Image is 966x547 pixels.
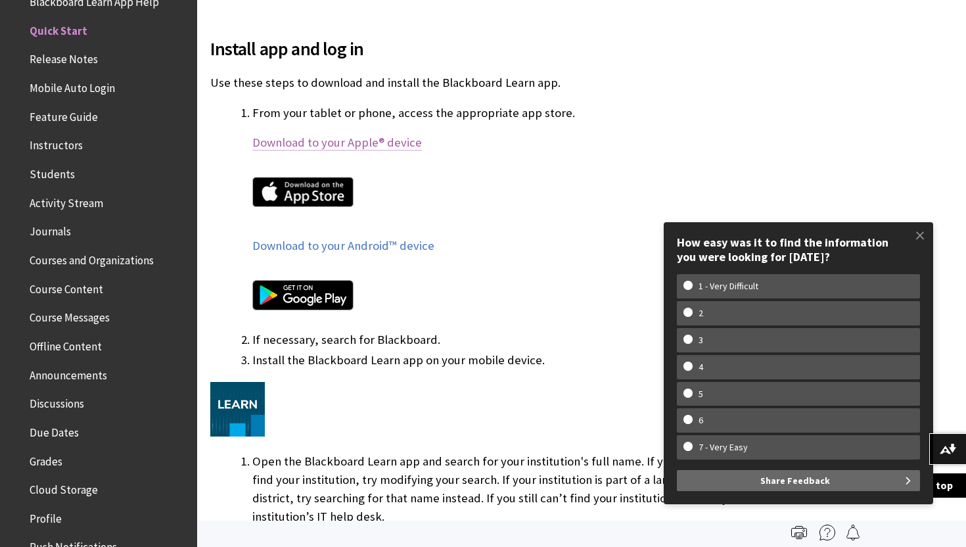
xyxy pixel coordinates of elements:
[845,525,861,540] img: Follow this page
[819,525,835,540] img: More help
[252,105,758,122] p: From your tablet or phone, access the appropriate app store.
[677,470,920,491] button: Share Feedback
[252,351,758,369] li: Install the Blackboard Learn app on your mobile device.
[30,335,102,353] span: Offline Content
[683,308,718,319] w-span: 2
[30,278,103,296] span: Course Content
[30,106,98,124] span: Feature Guide
[252,238,434,254] a: Download to your Android™ device
[252,331,758,349] li: If necessary, search for Blackboard.
[30,192,103,210] span: Activity Stream
[210,35,758,62] span: Install app and log in
[683,415,718,426] w-span: 6
[30,249,154,267] span: Courses and Organizations
[683,442,763,453] w-span: 7 - Very Easy
[30,221,71,239] span: Journals
[30,77,115,95] span: Mobile Auto Login
[252,280,354,310] img: Google Play
[683,389,718,400] w-span: 5
[30,135,83,153] span: Instructors
[30,49,98,66] span: Release Notes
[677,235,920,264] div: How easy was it to find the information you were looking for [DATE]?
[683,362,718,373] w-span: 4
[760,470,830,491] span: Share Feedback
[30,508,62,525] span: Profile
[683,281,773,292] w-span: 1 - Very Difficult
[210,74,758,91] p: Use these steps to download and install the Blackboard Learn app.
[252,177,354,207] img: Apple App Store
[252,267,758,329] a: Google Play
[252,452,758,526] li: Open the Blackboard Learn app and search for your institution's full name. If you're unable to fi...
[252,135,422,151] a: Download to your Apple® device
[30,364,107,382] span: Announcements
[683,335,718,346] w-span: 3
[30,450,62,468] span: Grades
[30,20,87,37] span: Quick Start
[30,421,79,439] span: Due Dates
[30,307,110,325] span: Course Messages
[210,382,265,437] img: Blackboard Learn App tile
[30,479,98,496] span: Cloud Storage
[30,163,75,181] span: Students
[30,392,84,410] span: Discussions
[791,525,807,540] img: Print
